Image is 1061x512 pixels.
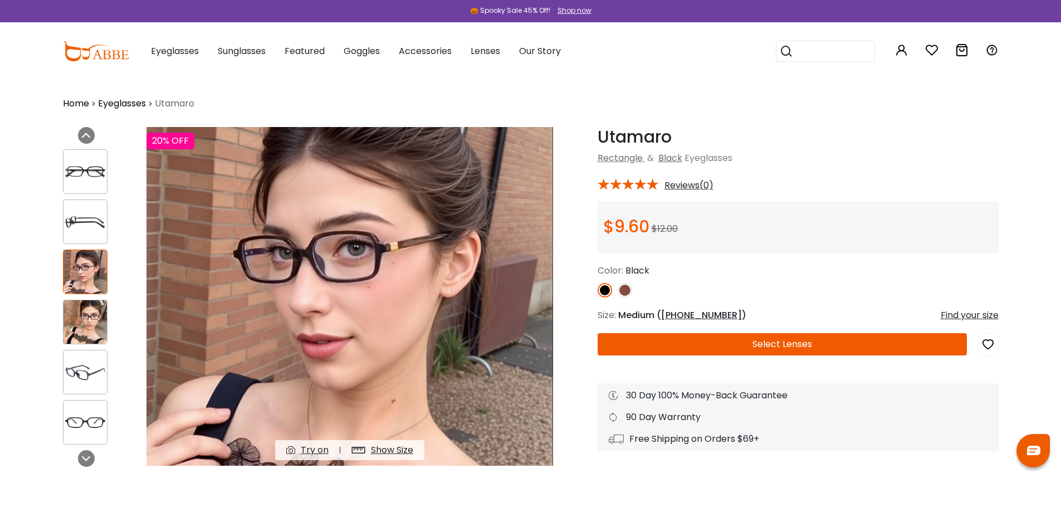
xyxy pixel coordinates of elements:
span: Accessories [399,45,452,57]
img: abbeglasses.com [63,41,129,61]
span: Size: [598,309,616,321]
button: Select Lenses [598,333,967,355]
div: 🎃 Spooky Sale 45% Off! [470,6,550,16]
span: Color: [598,264,623,277]
div: Show Size [371,443,413,457]
img: Utamaro Black TR Eyeglasses , UniversalBridgeFit Frames from ABBE Glasses [63,412,107,433]
span: Lenses [471,45,500,57]
img: chat [1027,446,1040,455]
span: & [645,152,656,164]
span: Medium ( ) [618,309,746,321]
img: Utamaro Black TR Eyeglasses , UniversalBridgeFit Frames from ABBE Glasses [146,127,553,466]
a: Black [658,152,682,164]
img: Utamaro Black TR Eyeglasses , UniversalBridgeFit Frames from ABBE Glasses [63,362,107,383]
div: 20% OFF [146,133,194,149]
span: Black [625,264,649,277]
span: $9.60 [603,214,649,238]
span: Utamaro [155,97,194,110]
span: Eyeglasses [151,45,199,57]
a: Home [63,97,89,110]
a: Shop now [552,6,591,15]
span: Eyeglasses [684,152,732,164]
span: Our Story [519,45,561,57]
span: $12.00 [652,222,678,235]
div: 90 Day Warranty [609,411,987,424]
span: Reviews(0) [664,181,713,191]
div: Shop now [558,6,591,16]
span: Goggles [344,45,380,57]
div: 30 Day 100% Money-Back Guarantee [609,389,987,402]
img: Utamaro Black TR Eyeglasses , UniversalBridgeFit Frames from ABBE Glasses [63,250,107,294]
a: Rectangle [598,152,643,164]
a: Eyeglasses [98,97,146,110]
span: [PHONE_NUMBER] [661,309,742,321]
img: Utamaro Black TR Eyeglasses , UniversalBridgeFit Frames from ABBE Glasses [63,211,107,233]
span: Sunglasses [218,45,266,57]
h1: Utamaro [598,127,999,147]
img: Utamaro Black TR Eyeglasses , UniversalBridgeFit Frames from ABBE Glasses [63,161,107,183]
div: Free Shipping on Orders $69+ [609,432,987,446]
span: Featured [285,45,325,57]
div: Find your size [941,309,999,322]
img: Utamaro Black TR Eyeglasses , UniversalBridgeFit Frames from ABBE Glasses [63,300,107,344]
div: Try on [301,443,329,457]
